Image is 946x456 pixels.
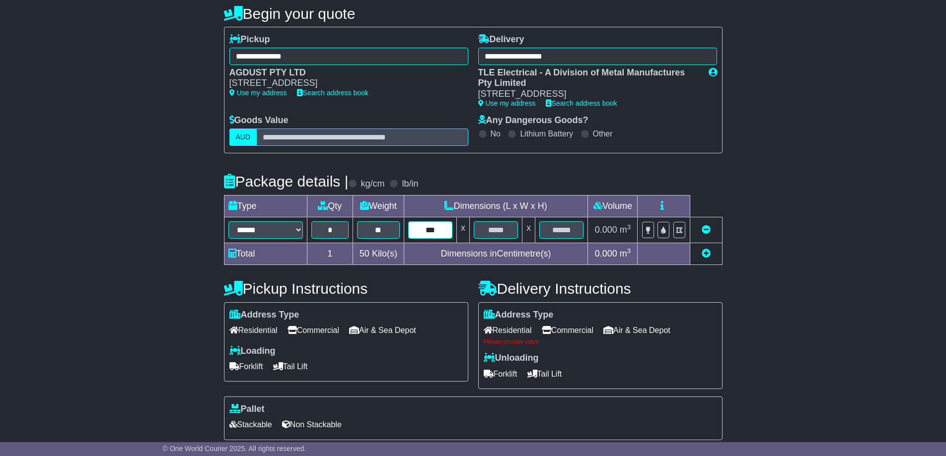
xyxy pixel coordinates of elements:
h4: Package details | [224,173,349,190]
a: Use my address [229,89,287,97]
td: Dimensions (L x W x H) [404,195,588,217]
a: Add new item [702,249,711,259]
div: [STREET_ADDRESS] [229,78,458,89]
span: 0.000 [595,249,617,259]
td: x [456,217,469,243]
a: Search address book [546,99,617,107]
label: Lithium Battery [520,129,573,138]
span: Tail Lift [527,366,562,382]
td: 1 [307,243,353,264]
span: Forklift [484,366,517,382]
div: Please provide value [484,338,717,345]
a: Search address book [297,89,368,97]
label: Pickup [229,34,270,45]
td: Total [224,243,307,264]
label: Pallet [229,404,265,415]
span: Tail Lift [273,359,308,374]
td: Dimensions in Centimetre(s) [404,243,588,264]
span: Air & Sea Depot [603,323,670,338]
h4: Delivery Instructions [478,280,723,297]
span: Stackable [229,417,272,432]
span: Commercial [288,323,339,338]
label: Other [593,129,613,138]
div: AGDUST PTY LTD [229,67,458,78]
span: Air & Sea Depot [349,323,416,338]
sup: 3 [627,247,631,255]
span: © One World Courier 2025. All rights reserved. [163,445,306,453]
span: 50 [360,249,369,259]
sup: 3 [627,223,631,231]
h4: Pickup Instructions [224,280,468,297]
td: Qty [307,195,353,217]
label: Delivery [478,34,524,45]
label: lb/in [402,179,418,190]
span: m [620,249,631,259]
span: Residential [484,323,532,338]
label: Address Type [229,310,299,321]
span: Non Stackable [282,417,342,432]
td: Weight [353,195,404,217]
a: Use my address [478,99,536,107]
label: Address Type [484,310,554,321]
td: Volume [588,195,638,217]
span: m [620,225,631,235]
div: TLE Electrical - A Division of Metal Manufactures Pty Limited [478,67,699,89]
label: kg/cm [361,179,384,190]
div: [STREET_ADDRESS] [478,89,699,100]
td: Kilo(s) [353,243,404,264]
span: 0.000 [595,225,617,235]
h4: Begin your quote [224,5,723,22]
td: Type [224,195,307,217]
span: Forklift [229,359,263,374]
span: Residential [229,323,278,338]
td: x [522,217,535,243]
label: No [491,129,501,138]
span: Commercial [542,323,593,338]
label: AUD [229,129,257,146]
label: Any Dangerous Goods? [478,115,588,126]
label: Unloading [484,353,539,364]
label: Goods Value [229,115,289,126]
a: Remove this item [702,225,711,235]
label: Loading [229,346,276,357]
